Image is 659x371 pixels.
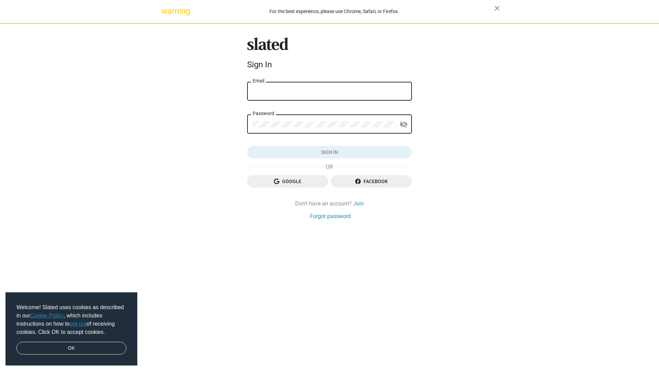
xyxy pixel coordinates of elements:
button: Google [247,175,328,188]
a: opt-out [70,321,87,327]
a: Join [353,200,364,207]
span: Welcome! Slated uses cookies as described in our , which includes instructions on how to of recei... [16,303,126,336]
a: Cookie Policy [30,313,63,318]
mat-icon: warning [161,7,170,15]
span: Google [253,175,323,188]
mat-icon: visibility_off [400,119,408,130]
span: Facebook [336,175,406,188]
div: Sign In [247,60,412,69]
a: dismiss cookie message [16,342,126,355]
button: Facebook [331,175,412,188]
a: Forgot password [310,213,351,220]
button: Show password [397,118,411,132]
div: cookieconsent [5,292,137,366]
div: Don't have an account? [247,200,412,207]
mat-icon: close [493,4,501,12]
sl-branding: Sign In [247,37,412,72]
div: For the best experience, please use Chrome, Safari, or Firefox. [174,7,494,16]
